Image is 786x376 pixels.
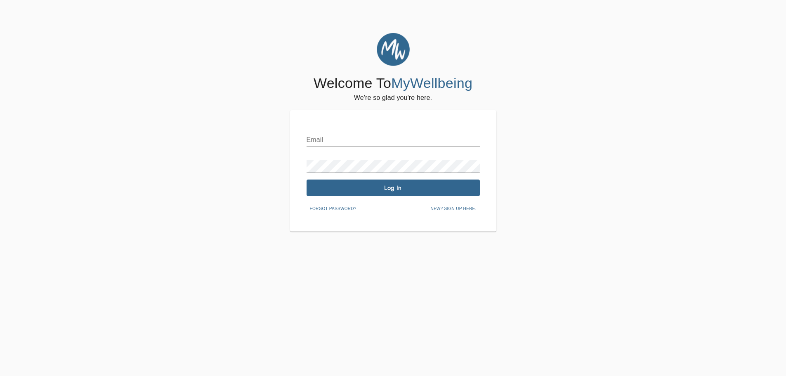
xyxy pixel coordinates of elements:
button: New? Sign up here. [427,203,479,215]
span: Forgot password? [310,205,356,213]
h4: Welcome To [314,75,472,92]
span: Log In [310,184,477,192]
img: MyWellbeing [377,33,410,66]
button: Forgot password? [307,203,360,215]
a: Forgot password? [307,205,360,211]
h6: We're so glad you're here. [354,92,432,104]
button: Log In [307,180,480,196]
span: New? Sign up here. [430,205,476,213]
span: MyWellbeing [391,75,472,91]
